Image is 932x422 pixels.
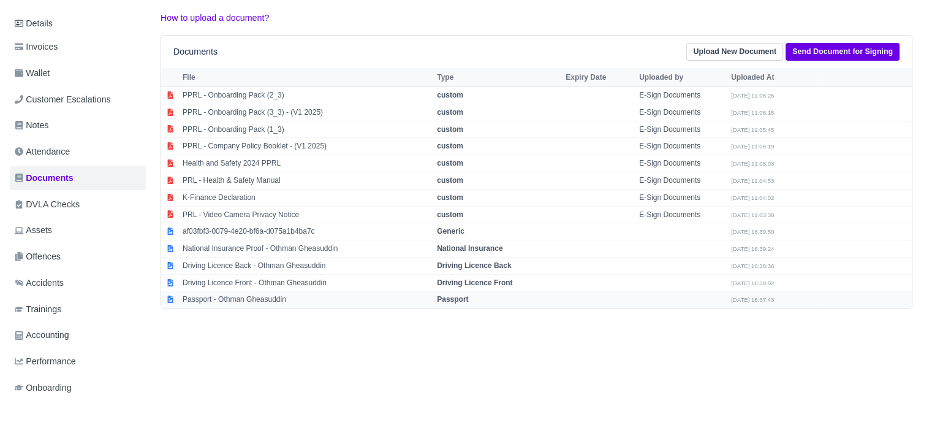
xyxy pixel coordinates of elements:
[180,68,434,86] th: File
[636,138,728,155] td: E-Sign Documents
[686,43,783,61] a: Upload New Document
[871,363,932,422] iframe: Chat Widget
[10,61,146,85] a: Wallet
[731,126,774,133] small: [DATE] 11:05:45
[15,145,70,159] span: Attendance
[10,218,146,242] a: Assets
[180,206,434,223] td: PRL - Video Camera Privacy Notice
[15,93,111,107] span: Customer Escalations
[437,176,463,185] strong: custom
[437,278,512,287] strong: Driving Licence Front
[437,227,464,236] strong: Generic
[10,12,146,35] a: Details
[437,91,463,99] strong: custom
[437,159,463,167] strong: custom
[15,198,80,212] span: DVLA Checks
[180,138,434,155] td: PPRL - Company Policy Booklet - (V1 2025)
[731,143,774,150] small: [DATE] 11:05:19
[180,223,434,240] td: af03fbf3-0079-4e20-bf6a-d075a1b4ba7c
[636,86,728,104] td: E-Sign Documents
[180,155,434,172] td: Health and Safety 2024 PPRL
[180,189,434,206] td: K-Finance Declaration
[731,92,774,99] small: [DATE] 11:06:26
[10,297,146,321] a: Trainings
[10,166,146,190] a: Documents
[15,355,76,369] span: Performance
[10,113,146,137] a: Notes
[15,250,61,264] span: Offences
[180,104,434,121] td: PPRL - Onboarding Pack (3_3) - (V1 2025)
[15,223,52,237] span: Assets
[731,280,774,286] small: [DATE] 16:38:02
[180,121,434,138] td: PPRL - Onboarding Pack (1_3)
[15,276,64,290] span: Accidents
[636,172,728,189] td: E-Sign Documents
[731,263,774,269] small: [DATE] 16:38:36
[636,104,728,121] td: E-Sign Documents
[10,88,146,112] a: Customer Escalations
[15,40,58,54] span: Invoices
[563,68,636,86] th: Expiry Date
[731,194,774,201] small: [DATE] 11:04:02
[731,109,774,116] small: [DATE] 11:06:15
[437,261,511,270] strong: Driving Licence Back
[15,381,72,395] span: Onboarding
[437,244,502,253] strong: National Insurance
[437,108,463,117] strong: custom
[437,125,463,134] strong: custom
[636,68,728,86] th: Uploaded by
[180,291,434,308] td: Passport - Othman Gheasuddin
[728,68,820,86] th: Uploaded At
[636,206,728,223] td: E-Sign Documents
[10,193,146,217] a: DVLA Checks
[161,13,269,23] a: How to upload a document?
[180,86,434,104] td: PPRL - Onboarding Pack (2_3)
[437,210,463,219] strong: custom
[731,177,774,184] small: [DATE] 11:04:53
[10,271,146,295] a: Accidents
[786,43,900,61] a: Send Document for Signing
[15,66,50,80] span: Wallet
[636,121,728,138] td: E-Sign Documents
[731,245,774,252] small: [DATE] 16:39:24
[180,257,434,274] td: Driving Licence Back - Othman Gheasuddin
[636,155,728,172] td: E-Sign Documents
[15,171,74,185] span: Documents
[731,160,774,167] small: [DATE] 11:05:03
[10,350,146,374] a: Performance
[731,228,774,235] small: [DATE] 16:39:50
[15,328,69,342] span: Accounting
[731,212,774,218] small: [DATE] 11:03:38
[434,68,563,86] th: Type
[437,142,463,150] strong: custom
[731,296,774,303] small: [DATE] 16:37:43
[173,47,218,57] h6: Documents
[10,245,146,269] a: Offences
[10,140,146,164] a: Attendance
[180,172,434,189] td: PRL - Health & Safety Manual
[10,376,146,400] a: Onboarding
[437,295,468,304] strong: Passport
[180,274,434,291] td: Driving Licence Front - Othman Gheasuddin
[636,189,728,206] td: E-Sign Documents
[180,240,434,258] td: National Insurance Proof - Othman Gheasuddin
[15,302,61,316] span: Trainings
[10,323,146,347] a: Accounting
[437,193,463,202] strong: custom
[10,35,146,59] a: Invoices
[15,118,48,132] span: Notes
